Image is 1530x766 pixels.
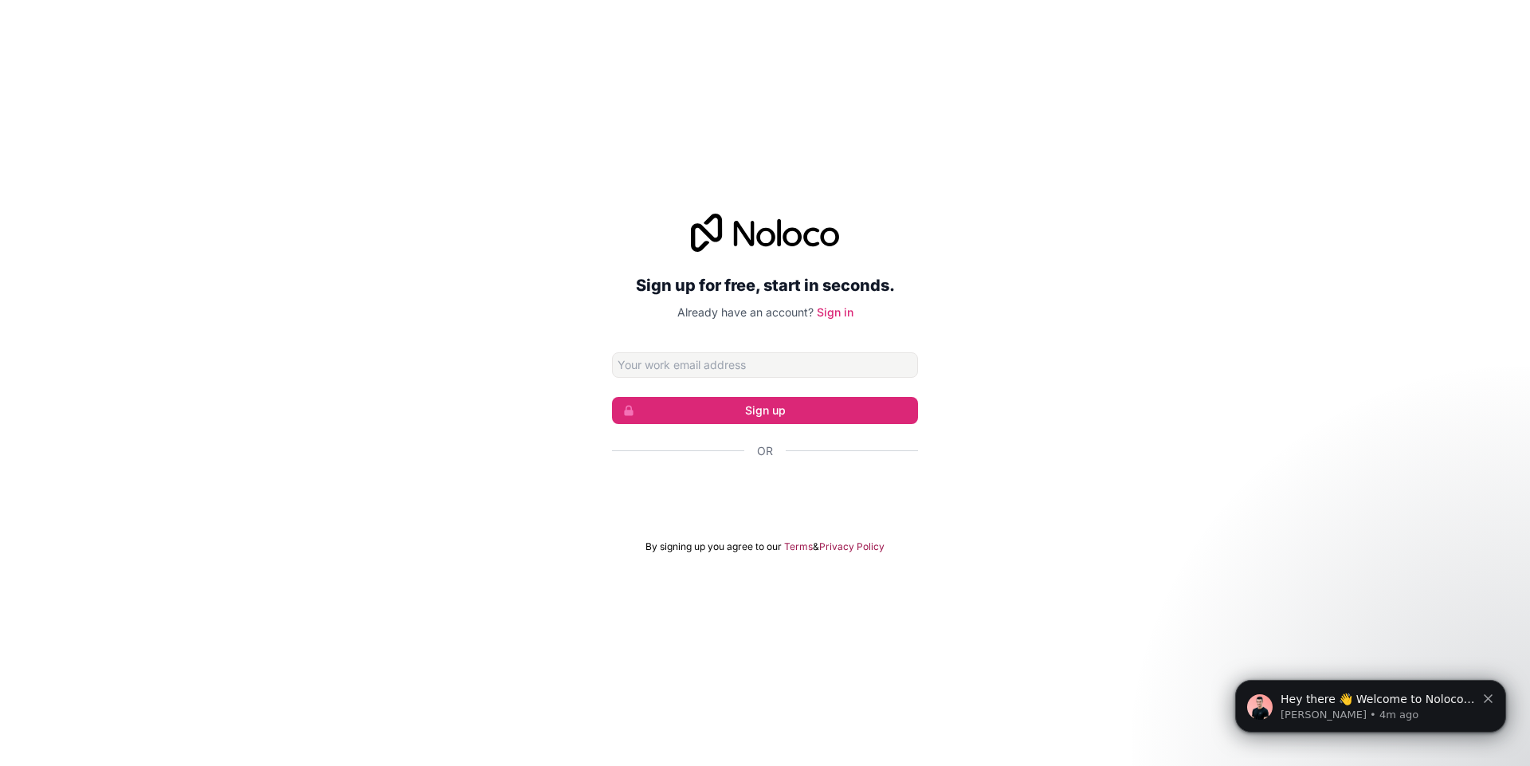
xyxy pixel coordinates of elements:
span: Or [757,443,773,459]
iframe: Sign in with Google Button [604,477,926,512]
span: By signing up you agree to our [645,540,782,553]
span: & [813,540,819,553]
a: Sign in [817,305,853,319]
button: Sign up [612,397,918,424]
a: Privacy Policy [819,540,885,553]
a: Terms [784,540,813,553]
h2: Sign up for free, start in seconds. [612,271,918,300]
iframe: Intercom notifications message [1211,646,1530,758]
input: Email address [612,352,918,378]
span: Already have an account? [677,305,814,319]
